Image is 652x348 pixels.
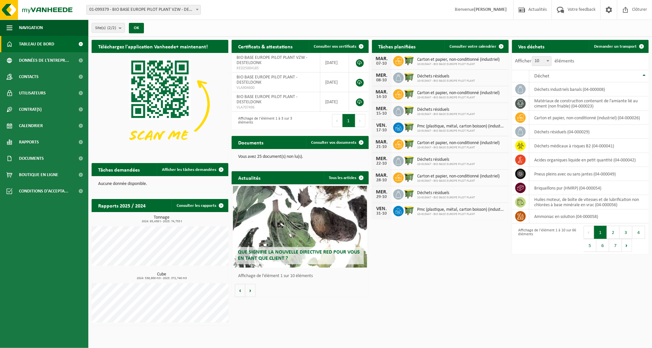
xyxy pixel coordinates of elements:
[529,96,649,111] td: matériaux de construction contenant de l'amiante lié au ciment (non friable) (04-000023)
[375,90,388,95] div: MAR.
[584,226,594,239] button: Previous
[237,66,315,71] span: RED25004185
[324,171,368,184] a: Tous les articles
[404,205,415,216] img: WB-1100-HPE-GN-50
[311,141,357,145] span: Consulter vos documents
[417,207,505,212] span: Pmc (plastique, métal, carton boisson) (industriel)
[529,82,649,96] td: déchets industriels banals (04-000008)
[235,284,245,297] button: Vorige
[532,57,551,66] span: 10
[320,92,349,112] td: [DATE]
[404,88,415,99] img: WB-1100-HPE-GN-50
[320,73,349,92] td: [DATE]
[529,209,649,224] td: Ammoniac en solution (04-000058)
[19,101,42,118] span: Contrat(s)
[404,55,415,66] img: WB-1100-HPE-GN-50
[417,74,475,79] span: Déchets résiduels
[417,57,500,62] span: Carton et papier, non-conditionné (industriel)
[92,23,125,33] button: Site(s)(2/2)
[404,122,415,133] img: WB-1100-HPE-GN-50
[232,171,267,184] h2: Actualités
[449,44,497,49] span: Consulter votre calendrier
[375,123,388,128] div: VEN.
[404,172,415,183] img: WB-1100-HPE-GN-50
[529,181,649,195] td: briquaillons pur (HMRP) (04-000054)
[417,157,475,162] span: Déchets résiduels
[237,85,315,91] span: VLA904600
[95,220,228,223] span: 2024: 65,438 t - 2025: 74,755 t
[129,23,144,33] button: OK
[19,85,46,101] span: Utilisateurs
[417,191,475,196] span: Déchets résiduels
[529,111,649,125] td: carton et papier, non-conditionné (industriel) (04-000026)
[534,74,549,79] span: Déchet
[238,155,362,159] p: Vous avez 25 document(s) non lu(s).
[632,226,645,239] button: 4
[375,145,388,149] div: 21-10
[375,111,388,116] div: 15-10
[404,72,415,83] img: WB-1100-HPE-GN-50
[417,141,500,146] span: Carton et papier, non-conditionné (industriel)
[404,105,415,116] img: WB-1100-HPE-GN-50
[417,62,500,66] span: 10-915647 - BIO BASE EUROPE PILOT PLANT
[417,196,475,200] span: 10-915647 - BIO BASE EUROPE PILOT PLANT
[584,239,596,252] button: 5
[98,182,222,186] p: Aucune donnée disponible.
[19,69,39,85] span: Contacts
[245,284,256,297] button: Volgende
[375,211,388,216] div: 31-10
[375,95,388,99] div: 14-10
[375,56,388,61] div: MAR.
[515,225,577,253] div: Affichage de l'élément 1 à 10 sur 66 éléments
[95,277,228,280] span: 2024: 538,900 m3 - 2025: 372,740 m3
[529,167,649,181] td: pneus pleins avec ou sans jantes (04-000049)
[19,52,69,69] span: Données de l'entrepr...
[238,274,365,278] p: Affichage de l'élément 1 sur 10 éléments
[157,163,228,176] a: Afficher les tâches demandées
[19,20,43,36] span: Navigation
[332,114,343,127] button: Previous
[309,40,368,53] a: Consulter vos certificats
[87,5,201,14] span: 01-099379 - BIO BASE EUROPE PILOT PLANT VZW - DESTELDONK
[19,36,54,52] span: Tableau de bord
[92,199,152,212] h2: Rapports 2025 / 2024
[589,40,648,53] a: Demander un transport
[607,226,620,239] button: 2
[355,114,365,127] button: Next
[19,183,68,199] span: Conditions d'accepta...
[417,146,500,150] span: 10-915647 - BIO BASE EUROPE PILOT PLANT
[375,61,388,66] div: 07-10
[95,23,116,33] span: Site(s)
[92,53,228,156] img: Download de VHEPlus App
[19,134,39,150] span: Rapports
[404,188,415,199] img: WB-1100-HPE-GN-50
[107,26,116,30] count: (2/2)
[232,40,299,53] h2: Certificats & attestations
[162,168,216,172] span: Afficher les tâches demandées
[417,179,500,183] span: 10-915647 - BIO BASE EUROPE PILOT PLANT
[417,174,500,179] span: Carton et papier, non-conditionné (industriel)
[375,173,388,178] div: MAR.
[529,195,649,209] td: huiles moteur, de boîte de vitesses et de lubrification non chlorées à base minérale en vrac (04-...
[375,156,388,161] div: MER.
[375,128,388,133] div: 17-10
[375,78,388,83] div: 08-10
[622,239,632,252] button: Next
[620,226,632,239] button: 3
[417,162,475,166] span: 10-915647 - BIO BASE EUROPE PILOT PLANT
[233,186,367,268] a: Que signifie la nouvelle directive RED pour vous en tant que client ?
[417,124,505,129] span: Pmc (plastique, métal, carton boisson) (industriel)
[232,136,270,149] h2: Documents
[19,167,58,183] span: Boutique en ligne
[594,226,607,239] button: 1
[515,58,574,64] label: Afficher éléments
[375,161,388,166] div: 22-10
[238,250,360,261] span: Que signifie la nouvelle directive RED pour vous en tant que client ?
[417,212,505,216] span: 10-915647 - BIO BASE EUROPE PILOT PLANT
[444,40,508,53] a: Consulter votre calendrier
[375,178,388,183] div: 28-10
[404,138,415,149] img: WB-1100-HPE-GN-50
[375,140,388,145] div: MAR.
[314,44,357,49] span: Consulter vos certificats
[417,112,475,116] span: 10-915647 - BIO BASE EUROPE PILOT PLANT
